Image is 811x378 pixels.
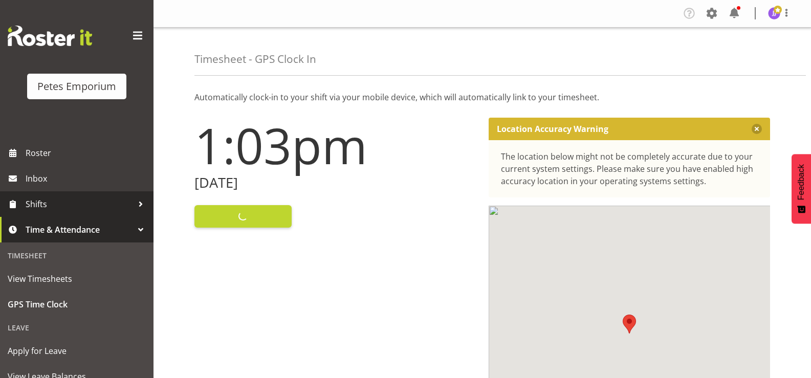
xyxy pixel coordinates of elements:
h1: 1:03pm [194,118,476,173]
div: Leave [3,317,151,338]
p: Automatically clock-in to your shift via your mobile device, which will automatically link to you... [194,91,770,103]
a: GPS Time Clock [3,292,151,317]
span: View Timesheets [8,271,146,286]
div: Timesheet [3,245,151,266]
span: GPS Time Clock [8,297,146,312]
img: Rosterit website logo [8,26,92,46]
span: Apply for Leave [8,343,146,359]
h2: [DATE] [194,175,476,191]
div: The location below might not be completely accurate due to your current system settings. Please m... [501,150,758,187]
span: Inbox [26,171,148,186]
button: Close message [752,124,762,134]
img: janelle-jonkers702.jpg [768,7,780,19]
a: View Timesheets [3,266,151,292]
span: Roster [26,145,148,161]
span: Shifts [26,196,133,212]
div: Petes Emporium [37,79,116,94]
span: Time & Attendance [26,222,133,237]
p: Location Accuracy Warning [497,124,608,134]
button: Feedback - Show survey [792,154,811,224]
a: Apply for Leave [3,338,151,364]
span: Feedback [797,164,806,200]
h4: Timesheet - GPS Clock In [194,53,316,65]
